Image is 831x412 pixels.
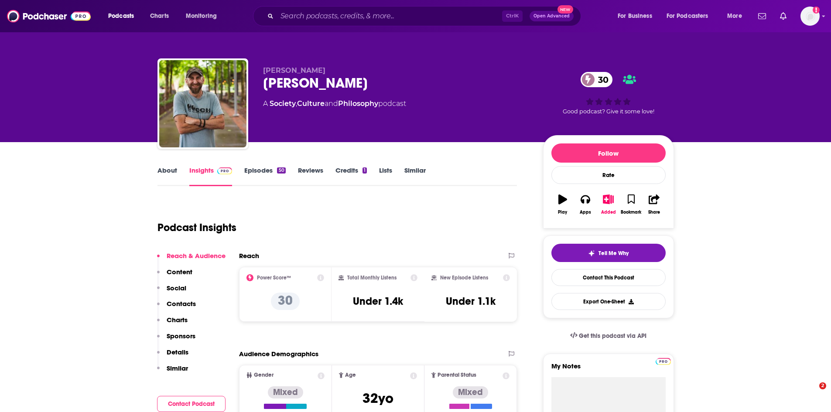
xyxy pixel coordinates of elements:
[157,396,226,412] button: Contact Podcast
[440,275,488,281] h2: New Episode Listens
[298,166,323,186] a: Reviews
[618,10,652,22] span: For Business
[261,6,589,26] div: Search podcasts, credits, & more...
[589,72,613,87] span: 30
[257,275,291,281] h2: Power Score™
[580,210,591,215] div: Apps
[648,210,660,215] div: Share
[563,108,654,115] span: Good podcast? Give it some love!
[157,316,188,332] button: Charts
[268,386,303,398] div: Mixed
[338,99,378,108] a: Philosophy
[277,167,285,174] div: 50
[297,99,325,108] a: Culture
[438,372,476,378] span: Parental Status
[551,293,666,310] button: Export One-Sheet
[144,9,174,23] a: Charts
[453,386,488,398] div: Mixed
[533,14,570,18] span: Open Advanced
[167,300,196,308] p: Contacts
[563,325,654,347] a: Get this podcast via API
[551,143,666,163] button: Follow
[362,167,367,174] div: 1
[296,99,297,108] span: ,
[362,390,393,407] span: 32 yo
[186,10,217,22] span: Monitoring
[254,372,274,378] span: Gender
[574,189,597,220] button: Apps
[270,99,296,108] a: Society
[277,9,502,23] input: Search podcasts, credits, & more...
[167,364,188,372] p: Similar
[108,10,134,22] span: Podcasts
[558,210,567,215] div: Play
[7,8,91,24] img: Podchaser - Follow, Share and Rate Podcasts
[167,348,188,356] p: Details
[502,10,523,22] span: Ctrl K
[325,99,338,108] span: and
[800,7,820,26] button: Show profile menu
[157,268,192,284] button: Content
[800,7,820,26] img: User Profile
[157,252,226,268] button: Reach & Audience
[159,60,246,147] img: Jeremy Loeb
[621,210,641,215] div: Bookmark
[755,9,769,24] a: Show notifications dropdown
[551,244,666,262] button: tell me why sparkleTell Me Why
[167,268,192,276] p: Content
[800,7,820,26] span: Logged in as WesBurdett
[661,9,721,23] button: open menu
[620,189,643,220] button: Bookmark
[353,295,403,308] h3: Under 1.4k
[244,166,285,186] a: Episodes50
[189,166,233,186] a: InsightsPodchaser Pro
[335,166,367,186] a: Credits1
[551,166,666,184] div: Rate
[167,316,188,324] p: Charts
[102,9,145,23] button: open menu
[530,11,574,21] button: Open AdvancedNew
[588,250,595,257] img: tell me why sparkle
[656,358,671,365] img: Podchaser Pro
[612,9,663,23] button: open menu
[721,9,753,23] button: open menu
[157,300,196,316] button: Contacts
[345,372,356,378] span: Age
[239,350,318,358] h2: Audience Demographics
[801,382,822,403] iframe: Intercom live chat
[813,7,820,14] svg: Add a profile image
[157,364,188,380] button: Similar
[157,166,177,186] a: About
[643,189,665,220] button: Share
[347,275,397,281] h2: Total Monthly Listens
[167,252,226,260] p: Reach & Audience
[239,252,259,260] h2: Reach
[217,167,233,174] img: Podchaser Pro
[271,293,300,310] p: 30
[263,99,406,109] div: A podcast
[167,332,195,340] p: Sponsors
[551,189,574,220] button: Play
[157,221,236,234] h1: Podcast Insights
[167,284,186,292] p: Social
[667,10,708,22] span: For Podcasters
[598,250,629,257] span: Tell Me Why
[656,357,671,365] a: Pro website
[157,332,195,348] button: Sponsors
[157,284,186,300] button: Social
[551,269,666,286] a: Contact This Podcast
[446,295,496,308] h3: Under 1.1k
[379,166,392,186] a: Lists
[557,5,573,14] span: New
[579,332,646,340] span: Get this podcast via API
[263,66,325,75] span: [PERSON_NAME]
[543,66,674,120] div: 30Good podcast? Give it some love!
[819,382,826,389] span: 2
[776,9,790,24] a: Show notifications dropdown
[404,166,426,186] a: Similar
[150,10,169,22] span: Charts
[727,10,742,22] span: More
[157,348,188,364] button: Details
